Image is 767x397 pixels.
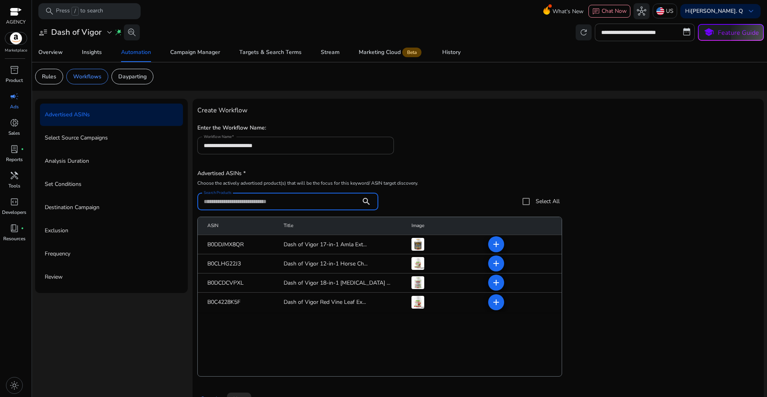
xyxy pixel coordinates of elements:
span: hub [637,6,646,16]
div: Stream [321,50,340,55]
span: inventory_2 [10,65,19,75]
img: us.svg [656,7,664,15]
h4: Create Workflow [197,107,759,114]
h5: Advertised ASINs * [197,170,560,177]
span: search_insights [127,28,137,37]
span: code_blocks [10,197,19,207]
button: refresh [576,24,592,40]
mat-cell: B0CLHG22J3 [198,254,278,273]
p: Analysis Duration [45,155,89,168]
span: wand_stars [114,28,122,36]
span: user_attributes [38,28,48,37]
h5: Enter the Workflow Name: [197,125,759,132]
p: Press to search [56,7,103,16]
span: donut_small [10,118,19,128]
div: Insights [82,50,102,55]
p: Sales [8,130,20,137]
span: What's New [552,4,584,18]
p: Developers [2,209,26,216]
span: search [45,6,54,16]
p: Ads [10,103,19,110]
mat-header-cell: ASIN [198,217,278,235]
p: Advertised ASINs [45,108,90,121]
mat-cell: Dash of Vigor Red Vine Leaf Ex... [277,293,405,312]
div: Targets & Search Terms [239,50,302,55]
mat-header-cell: Image [405,217,482,235]
img: amazon.svg [5,32,27,44]
mat-icon: search [357,197,376,206]
mat-cell: Dash of Vigor 17-in-1 Amla Ext... [277,235,405,254]
img: Dash of Vigor Red Vine Leaf Extract (Vitis Vinifera) and Horse Chestnut Extract, Red Vine Extract... [411,296,424,309]
span: book_4 [10,223,19,233]
p: Resources [3,235,26,242]
button: chatChat Now [588,5,630,18]
p: Dayparting [118,72,147,81]
mat-cell: Dash of Vigor 18-in-1 [MEDICAL_DATA] ... [277,273,405,293]
span: keyboard_arrow_down [746,6,756,16]
p: Destination Campaign [45,201,99,214]
button: hub [634,3,650,19]
div: Marketing Cloud [359,49,423,56]
div: Automation [121,50,151,55]
p: US [666,4,674,18]
div: Overview [38,50,63,55]
p: Workflows [73,72,101,81]
span: fiber_manual_record [21,227,24,230]
p: Rules [42,72,56,81]
h3: Dash of Vigor [51,28,101,37]
button: schoolFeature Guide [698,24,764,41]
button: search_insights [124,24,140,40]
img: Dash of Vigor 18-in-1 Diosmin Hesperidin Supplement, Quercetin with Bromelain, Zinc, Vitamin C wi... [411,276,424,289]
span: light_mode [10,381,19,390]
p: Product [6,77,23,84]
p: Frequency [45,247,70,260]
mat-icon: add [491,239,501,249]
mat-icon: add [491,259,501,268]
p: Select Source Campaigns [45,132,108,144]
span: / [72,7,79,16]
span: campaign [10,92,19,101]
b: [PERSON_NAME]. Q [691,7,743,15]
p: Hi [685,8,743,14]
mat-label: Workflow Name [204,134,232,140]
span: chat [592,8,600,16]
p: Feature Guide [718,28,759,38]
p: Set Conditions [45,178,81,191]
div: History [442,50,461,55]
span: refresh [579,28,588,37]
p: Choose the actively advertised product(s) that will be the focus for this keyword/ ASIN target di... [197,180,560,186]
span: fiber_manual_record [21,148,24,151]
span: lab_profile [10,144,19,154]
span: handyman [10,171,19,180]
mat-header-cell: Title [277,217,405,235]
div: Campaign Manager [170,50,220,55]
p: Marketplace [5,48,27,54]
p: Tools [8,182,20,190]
span: expand_more [105,28,114,37]
mat-cell: B0DCDCVPXL [198,273,278,293]
mat-icon: add [491,297,501,307]
span: Chat Now [602,7,627,15]
mat-cell: B0DDJMX8QR [198,235,278,254]
mat-cell: Dash of Vigor 12-in-1 Horse Ch... [277,254,405,273]
mat-cell: B0C4228K5F [198,293,278,312]
p: Review [45,271,63,283]
span: school [703,27,715,38]
mat-label: Search Products [204,190,232,196]
mat-icon: add [491,278,501,287]
label: Select All [534,197,560,205]
span: Beta [402,48,421,57]
p: Exclusion [45,224,68,237]
img: Dash of Vigor 12-in-1 Horse Chestnut Extract Complex, Red Vine Leaf Extract Supplement, Pine Bark... [411,257,424,270]
img: Dash of Vigor 17-in-1 Amla Extract, Papain Supplement, Nattokinase Diosmin Hesperidin Supplement,... [411,238,424,251]
p: Reports [6,156,23,163]
p: AGENCY [6,18,26,26]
